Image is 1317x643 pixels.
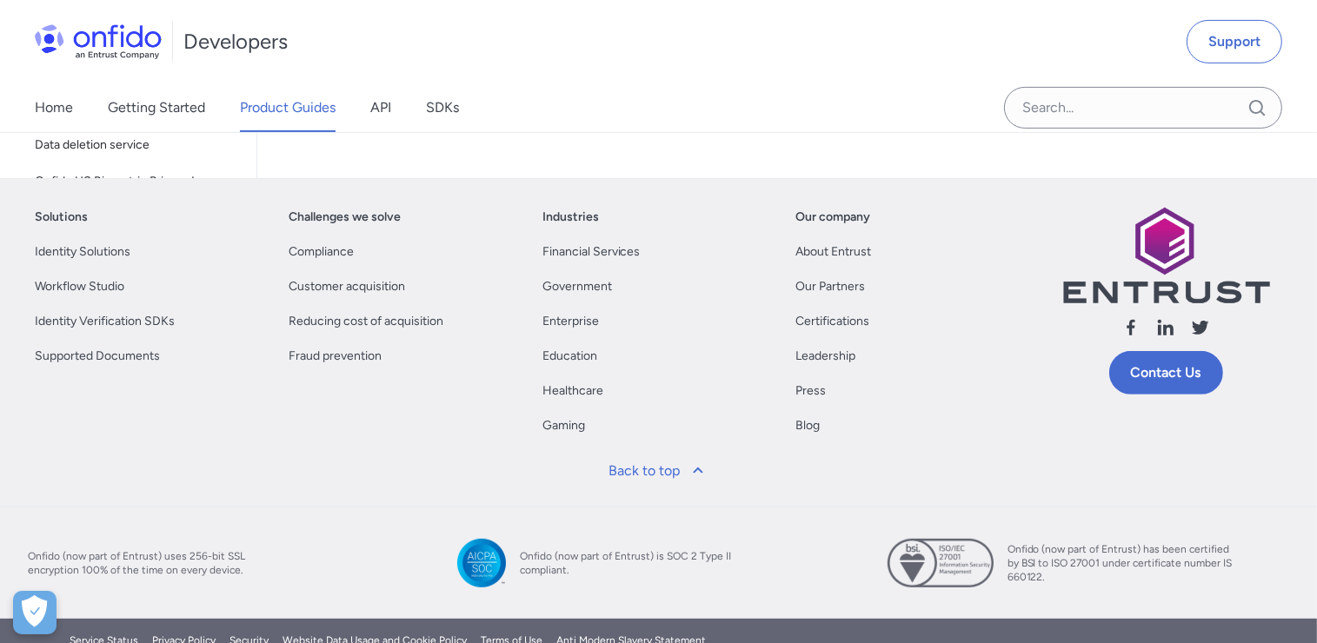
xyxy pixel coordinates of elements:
[1004,87,1282,129] input: Onfido search input field
[888,539,994,587] img: ISO 27001 certified
[1121,317,1141,344] a: Follow us facebook
[35,276,124,297] a: Workflow Studio
[1187,20,1282,63] a: Support
[289,346,382,367] a: Fraud prevention
[542,381,603,401] a: Healthcare
[35,242,130,262] a: Identity Solutions
[35,24,162,59] img: Onfido Logo
[289,207,401,228] a: Challenges we solve
[35,311,175,332] a: Identity Verification SDKs
[795,276,865,297] a: Our Partners
[542,242,641,262] a: Financial Services
[1155,317,1176,338] svg: Follow us linkedin
[542,276,612,297] a: Government
[542,415,585,436] a: Gaming
[13,591,57,634] button: Open Preferences
[35,171,236,213] span: Onfido US Biometric Privacy Laws notices and consent
[1061,207,1270,303] img: Entrust logo
[1121,317,1141,338] svg: Follow us facebook
[183,28,288,56] h1: Developers
[1190,317,1211,338] svg: Follow us X (Twitter)
[289,276,405,297] a: Customer acquisition
[35,346,160,367] a: Supported Documents
[457,539,506,587] img: SOC 2 Type II compliant
[28,164,243,220] a: Onfido US Biometric Privacy Laws notices and consent
[28,128,243,162] a: Data deletion service
[240,83,336,132] a: Product Guides
[795,311,869,332] a: Certifications
[1190,317,1211,344] a: Follow us X (Twitter)
[1109,351,1223,394] a: Contact Us
[542,311,599,332] a: Enterprise
[795,346,855,367] a: Leadership
[795,207,870,228] a: Our company
[35,83,73,132] a: Home
[599,450,719,492] a: Back to top
[520,549,746,577] span: Onfido (now part of Entrust) is SOC 2 Type II compliant.
[370,83,391,132] a: API
[35,207,88,228] a: Solutions
[108,83,205,132] a: Getting Started
[542,207,599,228] a: Industries
[1008,542,1234,584] span: Onfido (now part of Entrust) has been certified by BSI to ISO 27001 under certificate number IS 6...
[28,549,254,577] span: Onfido (now part of Entrust) uses 256-bit SSL encryption 100% of the time on every device.
[289,311,443,332] a: Reducing cost of acquisition
[13,591,57,634] div: Cookie Preferences
[1155,317,1176,344] a: Follow us linkedin
[289,242,354,262] a: Compliance
[795,415,820,436] a: Blog
[542,346,597,367] a: Education
[35,135,236,156] span: Data deletion service
[426,83,459,132] a: SDKs
[795,242,871,262] a: About Entrust
[795,381,826,401] a: Press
